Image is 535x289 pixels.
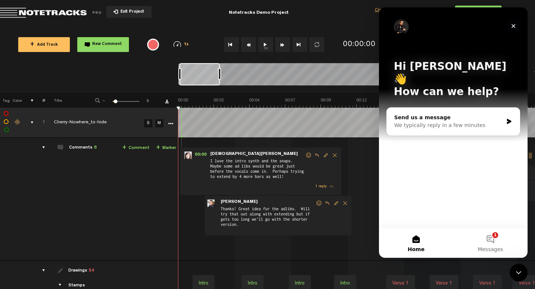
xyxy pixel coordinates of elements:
[220,205,315,233] span: Thanks! Great idea for the adlibs. Will try that out along with extending but if gets too long we...
[118,10,144,14] span: Exit Project
[245,278,260,289] div: Intro
[343,39,376,50] div: 00:00:00
[35,144,46,151] div: comments
[184,152,192,159] img: Kristen_Hall_60.jpg
[292,278,308,289] div: Intro
[321,153,330,158] span: Edit comment
[156,145,160,151] span: +
[167,120,174,126] a: More
[45,108,142,138] td: Click to edit the title Cherry-Nowhere_to-hide
[12,119,23,126] div: Change the color of the waveform
[101,97,107,102] span: -
[155,119,163,127] a: M
[379,7,528,258] iframe: Intercom live chat
[58,282,64,288] span: Showcase stamps
[433,278,455,289] div: Verse 1
[147,39,159,51] div: {{ tooltip_message }}
[337,278,353,289] div: Intro
[45,93,85,108] th: Title
[68,268,94,274] div: Drawings
[258,37,273,52] button: 1x
[174,41,181,47] img: speedometer.svg
[30,42,34,48] span: +
[332,201,341,206] span: Edit comment
[196,278,211,289] div: Intro
[229,4,289,22] div: Notetracks Demo Project
[210,158,305,181] span: I love the intro synth and the snaps. Maybe some ad libs would be great just before the vocals co...
[476,278,499,289] div: Verse 1
[144,119,152,127] a: S
[220,199,259,205] span: [PERSON_NAME]
[156,144,176,152] a: Marker
[22,108,34,138] td: comments, stamps & drawings
[341,201,350,206] span: Delete comment
[23,119,35,126] div: comments, stamps & drawings
[54,119,150,127] div: Click to edit the title
[68,283,85,289] div: Stamps
[241,37,256,52] button: Rewind
[292,37,307,52] button: Go to end
[122,145,126,151] span: +
[510,264,528,282] iframe: Intercom live chat
[89,269,94,273] span: 54
[34,93,45,108] th: #
[11,93,22,108] th: Color
[455,6,502,20] button: Save project
[375,7,401,14] div: Clear content
[207,199,215,207] img: Mike_Hamilton.jpg
[35,267,46,274] div: drawings
[389,278,412,289] div: Verse 1
[92,42,122,46] span: New Comment
[34,108,45,138] td: Click to change the order number 1
[106,6,152,18] button: Exit Project
[165,100,169,103] a: Download comments
[330,184,333,189] span: thread
[172,4,345,22] div: Notetracks Demo Project
[69,145,97,151] div: Comments
[184,43,189,47] span: 1x
[315,185,327,188] span: 1 reply
[11,108,22,138] td: Change the color of the waveform
[312,153,321,158] span: Reply to comment
[224,37,239,52] button: Go to beginning
[30,43,58,47] span: Add Track
[309,37,324,52] button: Loop
[330,153,339,158] span: Delete comment
[275,37,290,52] button: Fast Forward
[210,152,299,157] span: [DEMOGRAPHIC_DATA][PERSON_NAME]
[323,201,332,206] span: Reply to comment
[192,152,210,159] span: 00:00
[34,138,45,261] td: comments
[18,37,70,52] button: +Add Track
[122,144,149,152] a: Comment
[77,37,129,52] button: New Comment
[94,146,97,150] span: 6
[165,41,198,48] div: 1x
[35,119,46,126] div: Click to change the order number
[145,97,151,102] span: +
